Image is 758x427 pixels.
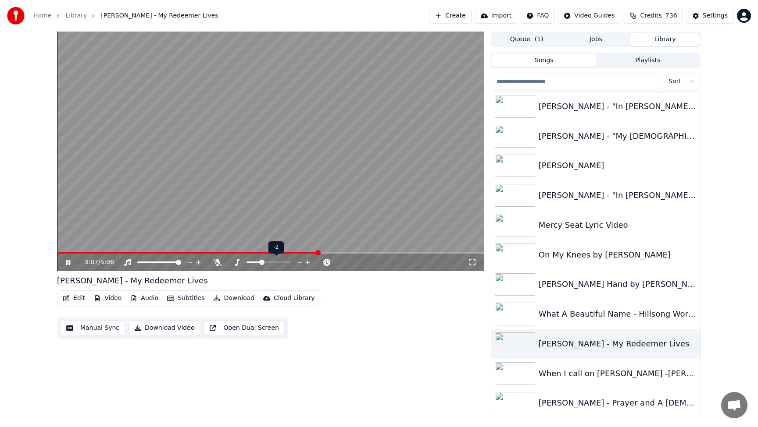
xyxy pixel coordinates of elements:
button: Jobs [561,33,631,46]
button: Download [210,292,258,304]
div: [PERSON_NAME] [539,159,697,172]
button: Import [475,8,517,24]
span: 5:06 [100,258,114,267]
button: Open Dual Screen [204,320,285,336]
span: ( 1 ) [535,35,543,44]
div: Settings [703,11,728,20]
div: On My Knees by [PERSON_NAME] [539,249,697,261]
a: Library [65,11,87,20]
span: 736 [665,11,677,20]
span: [PERSON_NAME] - My Redeemer Lives [101,11,218,20]
div: Cloud Library [274,294,315,303]
nav: breadcrumb [33,11,218,20]
button: Playlists [596,54,700,67]
button: Queue [492,33,561,46]
div: [PERSON_NAME] - "My [DEMOGRAPHIC_DATA] Can" [539,130,697,142]
button: Library [630,33,700,46]
button: Songs [492,54,596,67]
div: [PERSON_NAME] - "In [PERSON_NAME] Name ” [539,189,697,201]
button: Settings [686,8,733,24]
button: Edit [59,292,89,304]
span: 3:07 [85,258,98,267]
span: Sort [669,77,681,86]
div: [PERSON_NAME] - "In [PERSON_NAME] Name " [539,100,697,113]
div: Mercy Seat Lyric Video [539,219,697,231]
div: [PERSON_NAME] - My Redeemer Lives [539,338,697,350]
button: Credits736 [624,8,683,24]
button: Video [90,292,125,304]
div: [PERSON_NAME] - Prayer and A [DEMOGRAPHIC_DATA] [539,397,697,409]
div: [PERSON_NAME] - My Redeemer Lives [57,275,208,287]
span: Credits [640,11,661,20]
button: Video Guides [558,8,620,24]
div: [PERSON_NAME] Hand by [PERSON_NAME] with lyrics [539,278,697,290]
button: Create [429,8,472,24]
button: Download Video [129,320,200,336]
button: Manual Sync [61,320,125,336]
button: Subtitles [164,292,208,304]
img: youka [7,7,25,25]
div: -2 [268,241,284,254]
button: Audio [127,292,162,304]
button: FAQ [521,8,554,24]
div: When I call on [PERSON_NAME] -[PERSON_NAME] [539,367,697,380]
div: / [85,258,106,267]
a: Open chat [721,392,747,418]
a: Home [33,11,51,20]
div: What A Beautiful Name - Hillsong Worship - Lyric Video [539,308,697,320]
